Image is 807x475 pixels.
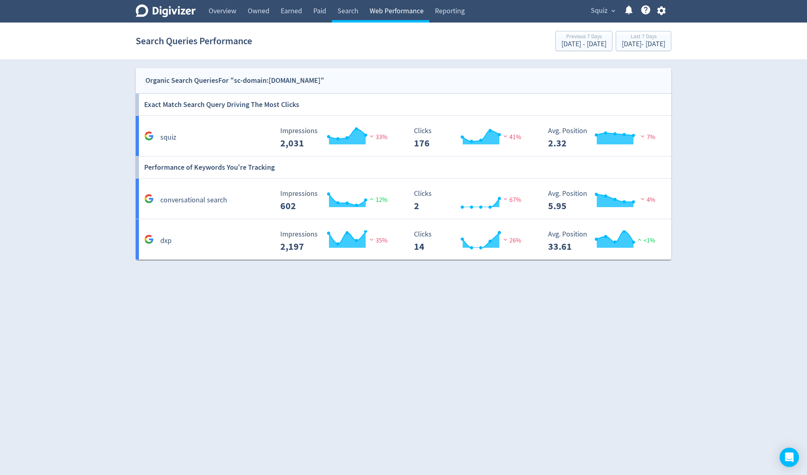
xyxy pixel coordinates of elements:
div: Last 7 Days [622,34,665,41]
svg: Google Analytics [144,131,154,141]
h6: Exact Match Search Query Driving The Most Clicks [144,94,299,115]
span: 7% [639,133,655,141]
img: negative-performance.svg [368,236,376,243]
span: expand_more [610,7,617,14]
svg: Clicks 2 [410,190,531,211]
svg: Avg. Position 33.61 [544,230,665,252]
img: negative-performance.svg [501,236,509,243]
span: 12% [368,196,387,204]
h6: Performance of Keywords You're Tracking [144,156,275,178]
svg: Google Analytics [144,234,154,244]
div: [DATE] - [DATE] [561,41,606,48]
button: Squiz [588,4,617,17]
svg: Clicks 176 [410,127,531,148]
div: Organic Search Queries For "sc-domain:[DOMAIN_NAME]" [145,75,324,86]
img: negative-performance.svg [501,133,509,139]
span: 4% [639,196,655,204]
h5: squiz [160,133,176,142]
img: positive-performance.svg [635,236,644,243]
span: Squiz [591,4,608,17]
a: dxp Impressions 2,197 Impressions 2,197 35% Clicks 14 Clicks 14 26% Avg. Position 33.61 Avg. Posi... [136,219,671,260]
img: negative-performance.svg [639,133,647,139]
img: negative-performance.svg [368,133,376,139]
svg: Impressions 2,031 [276,127,397,148]
span: 26% [501,236,521,245]
svg: Clicks 14 [410,230,531,252]
h5: dxp [160,236,172,246]
img: negative-performance.svg [639,196,647,202]
svg: Impressions 2,197 [276,230,397,252]
button: Last 7 Days[DATE]- [DATE] [616,31,671,51]
div: Previous 7 Days [561,34,606,41]
span: 33% [368,133,387,141]
a: squiz Impressions 2,031 Impressions 2,031 33% Clicks 176 Clicks 176 41% Avg. Position 2.32 Avg. P... [136,116,671,156]
span: 35% [368,236,387,245]
svg: Google Analytics [144,194,154,204]
span: 67% [501,196,521,204]
h1: Search Queries Performance [136,28,252,54]
span: 41% [501,133,521,141]
a: conversational search Impressions 602 Impressions 602 12% Clicks 2 Clicks 2 67% Avg. Position 5.9... [136,179,671,219]
button: Previous 7 Days[DATE] - [DATE] [555,31,612,51]
h5: conversational search [160,195,227,205]
svg: Avg. Position 2.32 [544,127,665,148]
div: Open Intercom Messenger [780,448,799,467]
svg: Avg. Position 5.95 [544,190,665,211]
span: <1% [635,236,655,245]
img: positive-performance.svg [368,196,376,202]
svg: Impressions 602 [276,190,397,211]
div: [DATE] - [DATE] [622,41,665,48]
img: negative-performance.svg [501,196,509,202]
